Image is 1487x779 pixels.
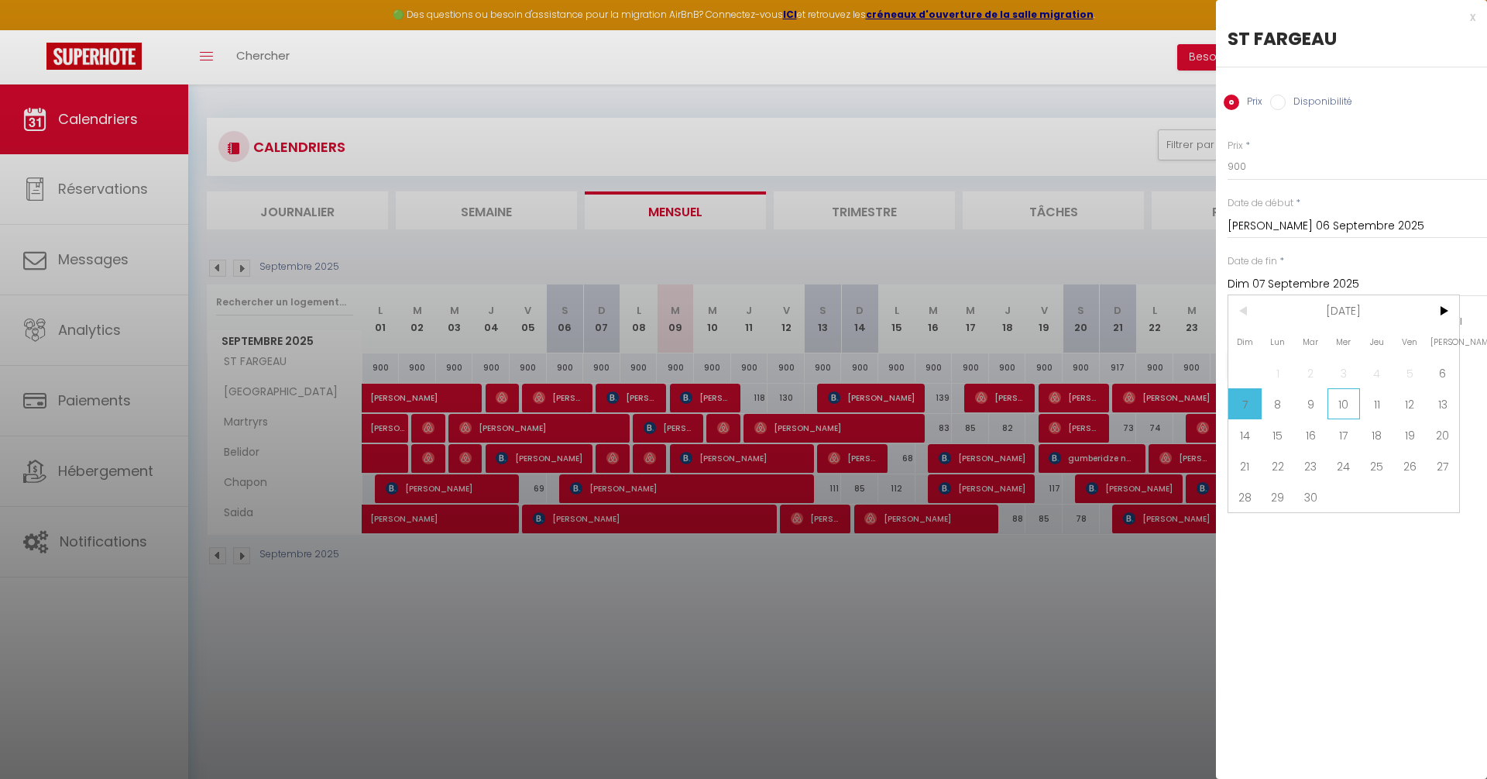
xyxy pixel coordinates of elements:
span: 29 [1262,481,1295,512]
span: Mar [1294,326,1327,357]
span: 11 [1360,388,1393,419]
div: ST FARGEAU [1228,26,1475,51]
span: < [1228,295,1262,326]
span: 26 [1393,450,1427,481]
span: 13 [1426,388,1459,419]
span: 1 [1262,357,1295,388]
span: 21 [1228,450,1262,481]
span: 18 [1360,419,1393,450]
span: 2 [1294,357,1327,388]
button: Ouvrir le widget de chat LiveChat [12,6,59,53]
span: 28 [1228,481,1262,512]
span: 9 [1294,388,1327,419]
span: 4 [1360,357,1393,388]
div: x [1216,8,1475,26]
span: 30 [1294,481,1327,512]
span: Jeu [1360,326,1393,357]
span: 24 [1327,450,1361,481]
span: 20 [1426,419,1459,450]
span: [DATE] [1262,295,1427,326]
span: [PERSON_NAME] [1426,326,1459,357]
span: Mer [1327,326,1361,357]
span: 6 [1426,357,1459,388]
span: Ven [1393,326,1427,357]
span: Dim [1228,326,1262,357]
span: 10 [1327,388,1361,419]
span: 15 [1262,419,1295,450]
span: 23 [1294,450,1327,481]
span: 7 [1228,388,1262,419]
span: 25 [1360,450,1393,481]
span: 8 [1262,388,1295,419]
span: 16 [1294,419,1327,450]
span: > [1426,295,1459,326]
label: Date de fin [1228,254,1277,269]
label: Prix [1239,95,1262,112]
span: 22 [1262,450,1295,481]
span: 27 [1426,450,1459,481]
label: Prix [1228,139,1243,153]
span: 14 [1228,419,1262,450]
label: Date de début [1228,196,1293,211]
span: 19 [1393,419,1427,450]
label: Disponibilité [1286,95,1352,112]
span: 17 [1327,419,1361,450]
span: 3 [1327,357,1361,388]
span: Lun [1262,326,1295,357]
span: 12 [1393,388,1427,419]
span: 5 [1393,357,1427,388]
